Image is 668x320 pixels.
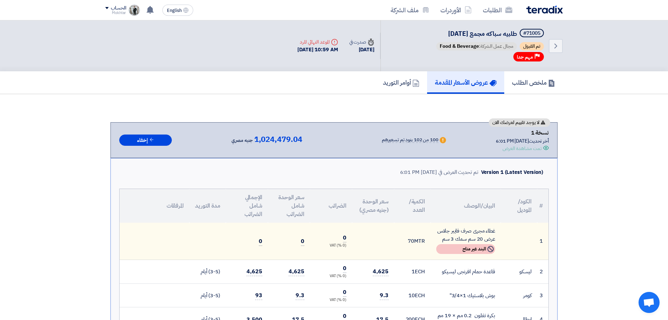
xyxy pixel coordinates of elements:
span: 0 [343,234,346,242]
div: تم تحديث العرض في [DATE] 6:01 PM [400,168,478,176]
a: دردشة مفتوحة [639,292,660,313]
span: مجال عمل الشركة: [436,42,517,51]
span: مهم جدا [517,54,533,60]
div: أخر تحديث [DATE] 6:01 PM [496,137,549,145]
span: 0 [343,264,346,273]
th: # [537,189,548,223]
div: Version 1 (Latest Version) [481,168,543,176]
span: 0 [259,237,262,246]
a: الأوردرات [435,2,477,18]
img: Teradix logo [526,6,563,14]
h5: طلبيه سباكه مجمع 10/8/2025 [435,29,545,39]
span: 10 [409,292,415,299]
th: سعر الوحدة (جنيه مصري) [352,189,394,223]
td: ECH [394,283,431,307]
span: تم القبول [520,42,544,51]
td: 2 [537,260,548,284]
td: (3-5) أيام [189,260,226,284]
td: 1 [537,223,548,260]
span: English [167,8,182,13]
td: 3 [537,283,548,307]
th: الإجمالي شامل الضرائب [226,189,268,223]
td: ECH [394,260,431,284]
th: الكمية/العدد [394,189,431,223]
h5: أوامر التوريد [383,78,419,86]
div: بوش بلاستيك 1×3/4" [436,292,495,300]
div: تمت مشاهدة العرض [502,145,542,152]
th: الكود/الموديل [501,189,537,223]
span: 70 [408,237,414,245]
div: Mokhtar [105,11,126,15]
div: قاعدة حمام افرنجى ليسيكو [436,268,495,276]
div: الموعد النهائي للرد [297,38,338,46]
th: مدة التوريد [189,189,226,223]
span: 4,625 [289,267,304,276]
div: صدرت في [349,38,375,46]
span: 1 [412,268,415,275]
div: (0 %) VAT [316,297,346,303]
div: نسخة 1 [496,128,549,137]
span: Food & Beverage [440,43,479,50]
span: 0 [343,288,346,297]
h5: عروض الأسعار المقدمة [435,78,497,86]
div: (0 %) VAT [316,243,346,249]
th: المرفقات [120,189,189,223]
button: إخفاء [119,135,172,146]
a: عروض الأسعار المقدمة [427,71,504,94]
span: لا يوجد تقييم لعرضك الان [492,120,539,125]
th: البيان/الوصف [431,189,501,223]
a: ملف الشركة [385,2,435,18]
span: 93 [255,291,262,300]
td: ليسكو [501,260,537,284]
button: English [162,5,193,16]
div: [DATE] [349,46,375,54]
div: #71005 [523,31,540,36]
span: 9.3 [380,291,389,300]
a: أوامر التوريد [375,71,427,94]
span: 4,625 [373,267,389,276]
span: 0 [301,237,304,246]
div: (0 %) VAT [316,273,346,279]
td: كومر [501,283,537,307]
td: MTR [394,223,431,260]
span: جنيه مصري [231,136,252,145]
div: البند غير متاح [436,244,495,254]
a: الطلبات [477,2,518,18]
div: الحساب [111,5,126,11]
div: [DATE] 10:59 AM [297,46,338,54]
span: طلبيه سباكه مجمع [DATE] [448,29,517,38]
h5: ملخص الطلب [512,78,555,86]
span: 9.3 [296,291,304,300]
div: 100 من 102 بنود تم تسعيرهم [382,137,438,143]
th: سعر الوحدة شامل الضرائب [268,189,310,223]
th: الضرائب [310,189,352,223]
img: sd_1660492822385.jpg [129,5,140,16]
span: 1,024,479.04 [254,135,302,144]
span: 4,625 [247,267,262,276]
td: (3-5) أيام [189,283,226,307]
a: ملخص الطلب [504,71,563,94]
div: غطاء مجرى صرف فايبر جلاس عرض 20 سم سمك 3 سم [436,227,495,243]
